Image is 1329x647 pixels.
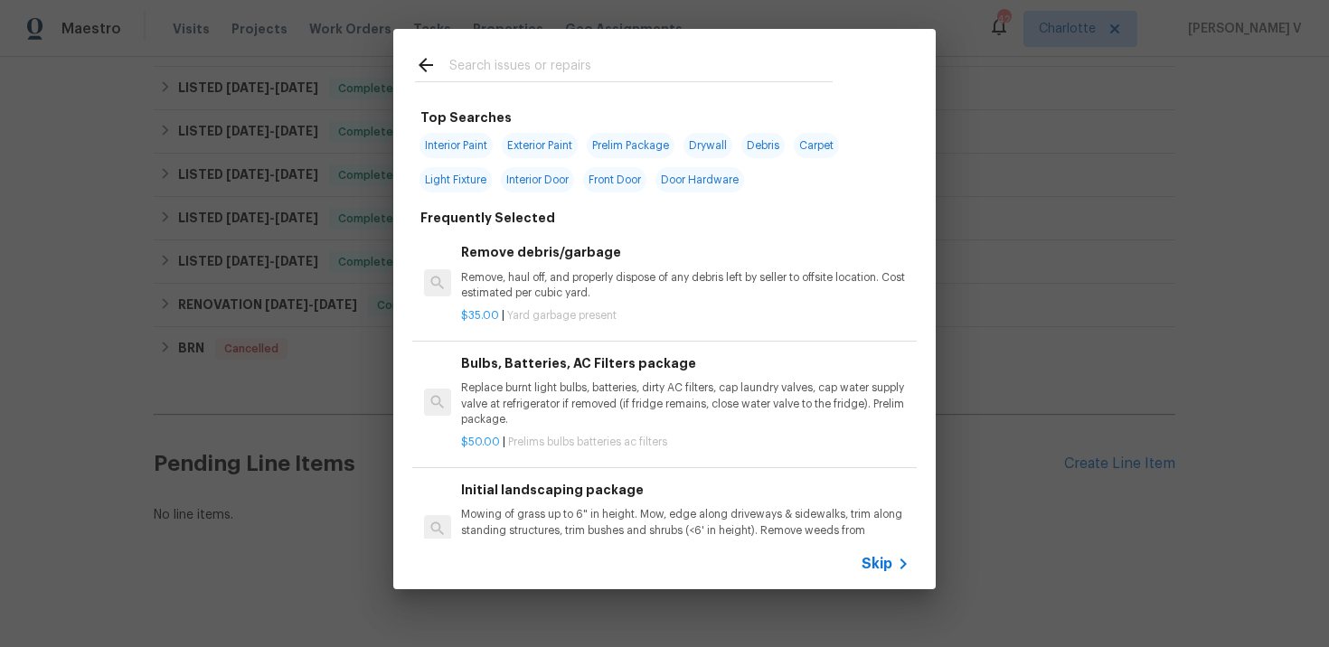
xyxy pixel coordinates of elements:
[862,555,892,573] span: Skip
[420,108,512,127] h6: Top Searches
[461,436,500,447] span: $50.00
[419,133,493,158] span: Interior Paint
[461,242,910,262] h6: Remove debris/garbage
[461,310,499,321] span: $35.00
[419,167,492,192] span: Light Fixture
[587,133,674,158] span: Prelim Package
[655,167,744,192] span: Door Hardware
[461,380,910,427] p: Replace burnt light bulbs, batteries, dirty AC filters, cap laundry valves, cap water supply valv...
[683,133,732,158] span: Drywall
[507,310,617,321] span: Yard garbage present
[501,167,574,192] span: Interior Door
[461,308,910,323] p: |
[741,133,785,158] span: Debris
[508,436,667,447] span: Prelims bulbs batteries ac filters
[502,133,578,158] span: Exterior Paint
[449,54,833,81] input: Search issues or repairs
[461,353,910,373] h6: Bulbs, Batteries, AC Filters package
[461,507,910,553] p: Mowing of grass up to 6" in height. Mow, edge along driveways & sidewalks, trim along standing st...
[583,167,646,192] span: Front Door
[794,133,839,158] span: Carpet
[420,208,555,228] h6: Frequently Selected
[461,435,910,450] p: |
[461,270,910,301] p: Remove, haul off, and properly dispose of any debris left by seller to offsite location. Cost est...
[461,480,910,500] h6: Initial landscaping package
